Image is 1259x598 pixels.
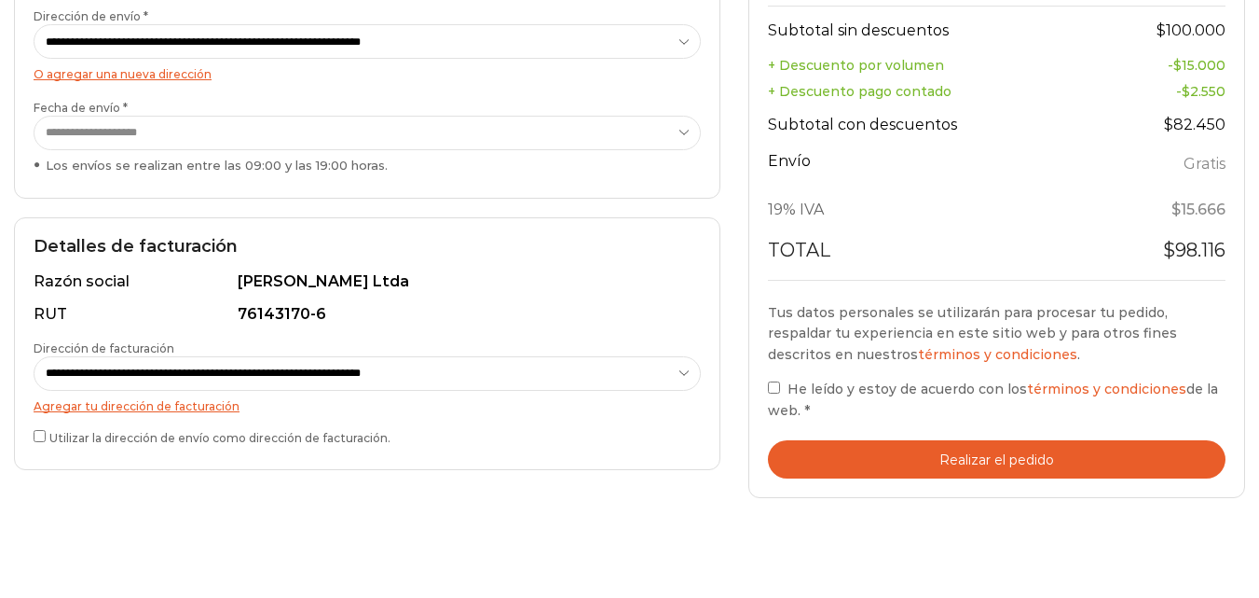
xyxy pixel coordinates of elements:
[34,237,701,257] h2: Detalles de facturación
[1163,239,1225,261] bdi: 98.116
[1164,116,1173,133] span: $
[768,382,780,394] input: He leído y estoy de acuerdo con lostérminos y condicionesde la web. *
[1173,57,1182,74] span: $
[34,341,701,391] label: Dirección de facturación
[34,67,212,81] a: O agregar una nueva dirección
[34,116,701,150] select: Fecha de envío * Los envíos se realizan entre las 09:00 y las 19:00 horas.
[768,440,1225,479] button: Realizar el pedido
[1027,381,1186,397] a: términos y condiciones
[768,188,1095,231] th: 19% IVA
[768,52,1095,78] th: + Descuento por volumen
[1173,57,1225,74] bdi: 15.000
[1095,52,1225,78] td: -
[918,346,1077,363] a: términos y condiciones
[34,430,46,442] input: Utilizar la dirección de envío como dirección de facturación.
[238,304,691,326] div: 76143170-6
[34,24,701,59] select: Dirección de envío *
[34,356,701,391] select: Dirección de facturación
[768,7,1095,52] th: Subtotal sin descuentos
[768,302,1225,365] p: Tus datos personales se utilizarán para procesar tu pedido, respaldar tu experiencia en este siti...
[768,104,1095,147] th: Subtotal con descuentos
[1095,78,1225,104] td: -
[34,426,701,446] label: Utilizar la dirección de envío como dirección de facturación.
[1182,83,1225,100] bdi: 2.550
[34,271,234,293] div: Razón social
[768,78,1095,104] th: + Descuento pago contado
[1156,21,1225,39] bdi: 100.000
[1182,83,1190,100] span: $
[768,231,1095,280] th: Total
[1163,239,1175,261] span: $
[34,399,239,413] a: Agregar tu dirección de facturación
[804,402,810,419] abbr: requerido
[768,147,1095,189] th: Envío
[1156,21,1166,39] span: $
[238,271,691,293] div: [PERSON_NAME] Ltda
[34,304,234,326] div: RUT
[1184,151,1225,178] label: Gratis
[768,381,1218,418] span: He leído y estoy de acuerdo con los de la web.
[1171,201,1225,218] span: 15.666
[34,100,701,174] label: Fecha de envío *
[1171,201,1181,218] span: $
[1164,116,1225,133] bdi: 82.450
[34,8,701,59] label: Dirección de envío *
[34,157,701,174] div: Los envíos se realizan entre las 09:00 y las 19:00 horas.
